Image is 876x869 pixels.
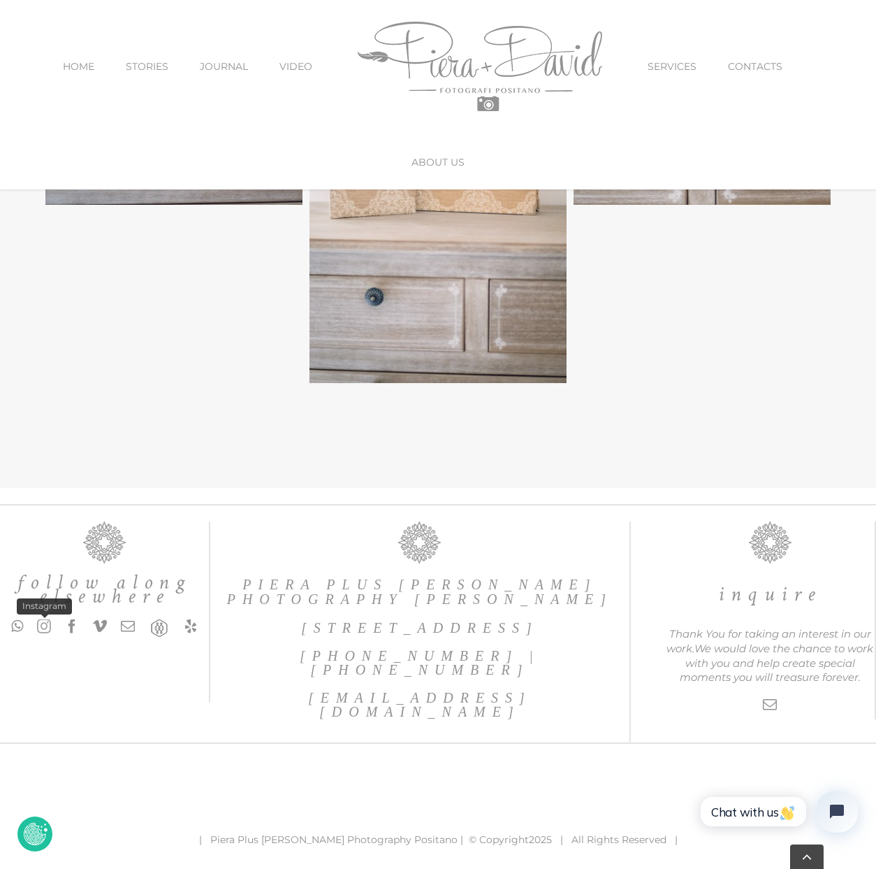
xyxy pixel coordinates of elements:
a: instagram [37,619,51,633]
img: Piera Plus David Photography Positano Logo [358,22,602,111]
span: STORIES [126,62,168,71]
a: STORIES [126,37,168,96]
span: JOURNAL [200,62,248,71]
a: yelp [184,619,198,633]
a: JOURNAL [200,37,248,96]
a: mail [121,619,135,633]
a: facebook [65,619,79,633]
img: My Wed [149,619,170,637]
a: whatsapp [11,619,23,633]
span: CONTACTS [728,62,782,71]
a: vimeo [93,619,107,633]
h6: [PHONE_NUMBER] | [PHONE_NUMBER] [210,649,629,677]
div: | Piera Plus [PERSON_NAME] Photography Positano | © Copyright 2025 | All Rights Reserved | [56,827,820,852]
iframe: Tidio Chat [679,771,876,869]
a: mail [763,698,777,712]
a: ABOUT US [411,133,465,192]
a: SERVICES [648,37,696,96]
span: SERVICES [648,62,696,71]
h6: [STREET_ADDRESS] [210,621,629,635]
span: Thank You for taking an interest in our work. [666,627,871,655]
span: PIERA PLUS [PERSON_NAME] PHOTOGRAPHY [PERSON_NAME] [227,577,613,607]
h6: [EMAIL_ADDRESS][DOMAIN_NAME] [210,691,629,719]
div: Instagram [17,598,72,615]
a: CONTACTS [728,37,782,96]
a: HOME [63,37,94,96]
a: VIDEO [279,37,312,96]
h6: inquire [666,584,875,605]
span: We would love the chance to work with you and help create special moments you will treasure forever. [680,642,874,684]
span: ABOUT US [411,157,465,167]
span: VIDEO [279,62,312,71]
button: Revoke Icon [17,817,52,852]
span: HOME [63,62,94,71]
span: follow along elsewhere [17,569,191,610]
